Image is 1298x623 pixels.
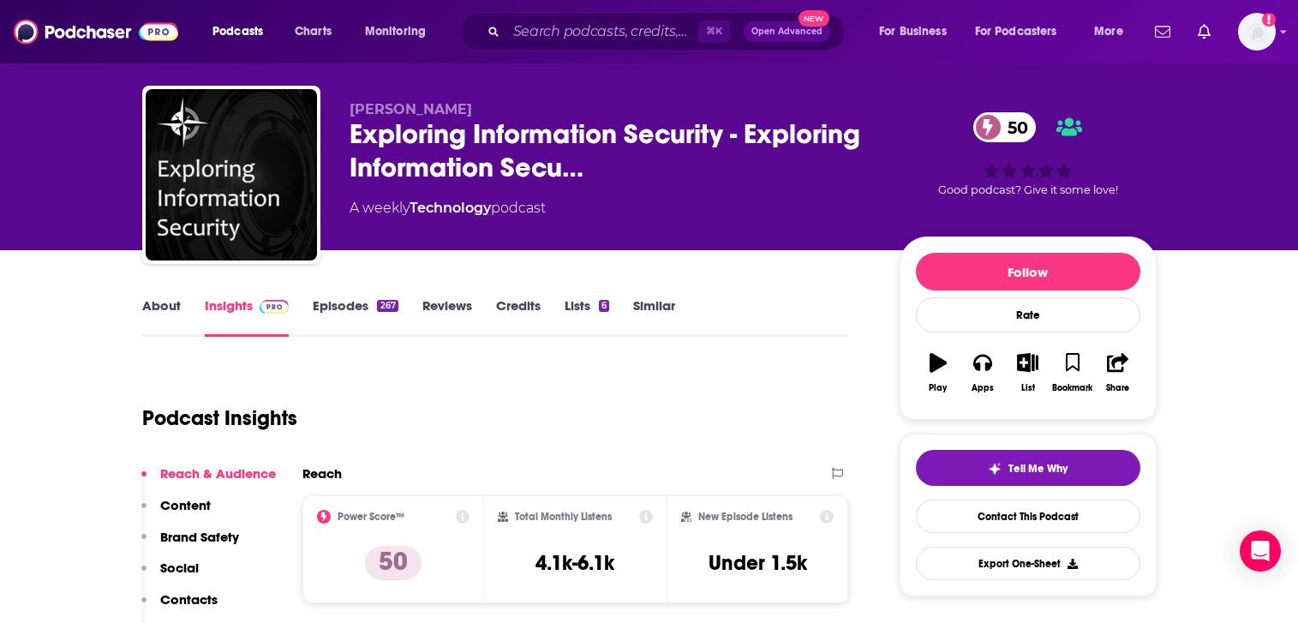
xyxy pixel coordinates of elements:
button: Apps [960,342,1005,404]
img: Podchaser Pro [260,300,290,314]
button: Content [141,497,211,529]
span: For Podcasters [975,20,1057,44]
div: 267 [377,300,398,312]
a: InsightsPodchaser Pro [205,297,290,337]
div: Open Intercom Messenger [1240,530,1281,572]
span: Tell Me Why [1008,462,1068,476]
span: Logged in as kindrieri [1238,13,1276,51]
span: ⌘ K [698,21,730,43]
button: Play [916,342,960,404]
button: open menu [964,18,1082,45]
a: Episodes267 [313,297,398,337]
span: Good podcast? Give it some love! [938,183,1118,196]
h3: Under 1.5k [709,550,807,576]
a: Lists6 [565,297,609,337]
button: open menu [1082,18,1145,45]
a: Credits [496,297,541,337]
p: Social [160,560,199,576]
button: open menu [353,18,448,45]
span: Monitoring [365,20,426,44]
div: Share [1106,383,1129,393]
button: Open AdvancedNew [744,21,830,42]
a: Show notifications dropdown [1191,17,1217,46]
h2: Power Score™ [338,511,404,523]
p: Content [160,497,211,513]
span: Charts [295,20,332,44]
div: Rate [916,297,1140,332]
h1: Podcast Insights [142,405,297,431]
h2: Total Monthly Listens [515,511,612,523]
button: Reach & Audience [141,465,276,497]
a: Show notifications dropdown [1148,17,1177,46]
span: Podcasts [212,20,263,44]
img: Exploring Information Security - Exploring Information Security [146,89,317,261]
h2: New Episode Listens [698,511,793,523]
p: Reach & Audience [160,465,276,482]
button: Follow [916,253,1140,291]
p: Contacts [160,591,218,608]
h2: Reach [302,465,342,482]
p: 50 [365,546,422,580]
span: For Business [879,20,947,44]
a: 50 [973,112,1037,142]
button: Show profile menu [1238,13,1276,51]
button: Export One-Sheet [916,547,1140,580]
div: Apps [972,383,994,393]
a: About [142,297,181,337]
span: Open Advanced [751,27,822,36]
button: Bookmark [1050,342,1095,404]
button: List [1005,342,1050,404]
div: Bookmark [1052,383,1092,393]
h3: 4.1k-6.1k [535,550,614,576]
span: More [1094,20,1123,44]
button: Social [141,560,199,591]
a: Contact This Podcast [916,500,1140,533]
span: 50 [990,112,1037,142]
span: [PERSON_NAME] [350,101,472,117]
button: Share [1095,342,1139,404]
img: tell me why sparkle [988,462,1002,476]
img: User Profile [1238,13,1276,51]
div: Search podcasts, credits, & more... [476,12,861,51]
button: open menu [200,18,285,45]
a: Technology [410,200,491,216]
svg: Add a profile image [1262,13,1276,27]
a: Reviews [422,297,472,337]
img: Podchaser - Follow, Share and Rate Podcasts [14,15,178,48]
a: Similar [633,297,675,337]
input: Search podcasts, credits, & more... [506,18,698,45]
p: Brand Safety [160,529,239,545]
button: open menu [867,18,968,45]
button: tell me why sparkleTell Me Why [916,450,1140,486]
div: A weekly podcast [350,198,546,219]
div: Play [929,383,947,393]
button: Contacts [141,591,218,623]
div: 6 [599,300,609,312]
span: New [799,10,829,27]
button: Brand Safety [141,529,239,560]
div: List [1021,383,1035,393]
a: Charts [284,18,342,45]
div: 50Good podcast? Give it some love! [900,101,1157,207]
